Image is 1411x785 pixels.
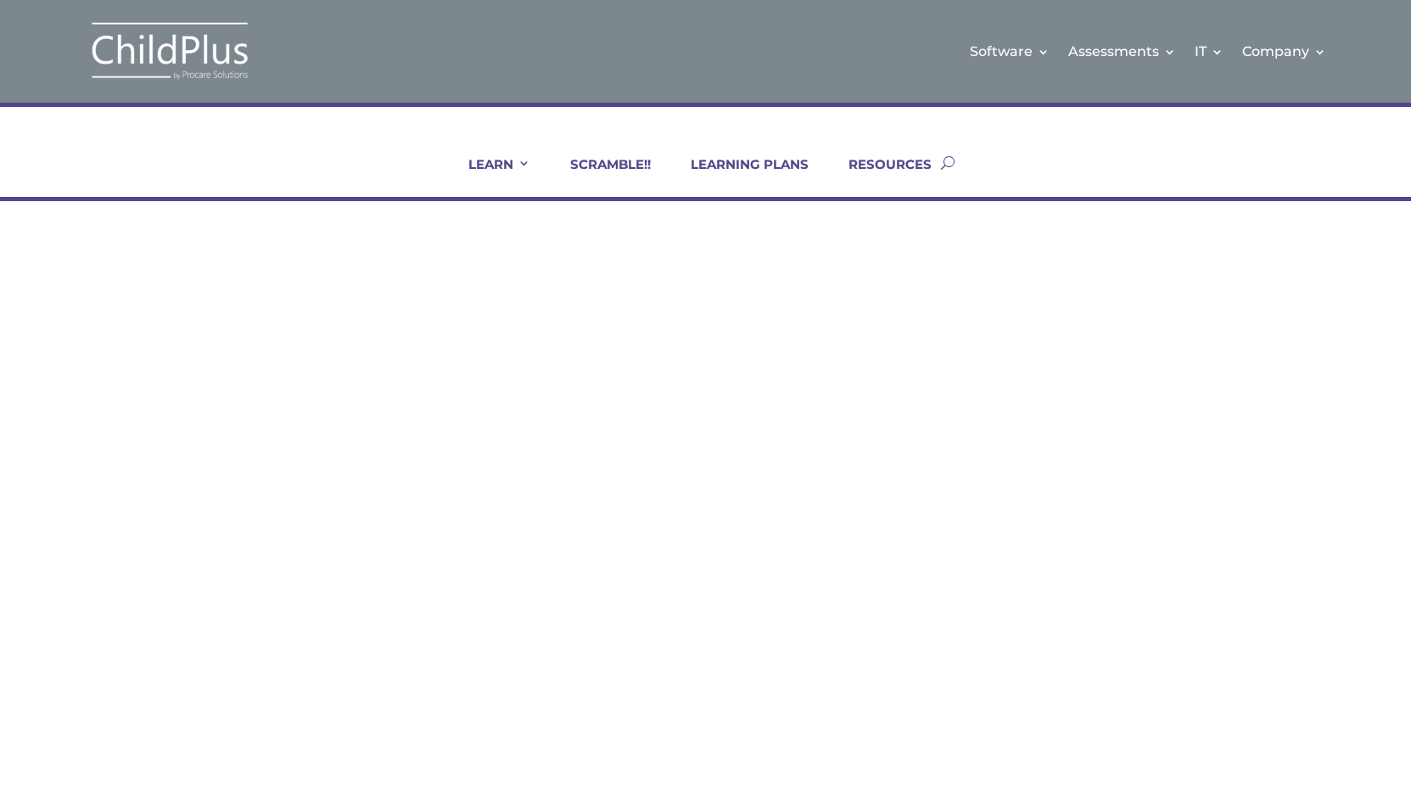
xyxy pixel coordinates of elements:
[827,156,932,197] a: RESOURCES
[669,156,809,197] a: LEARNING PLANS
[1195,17,1223,86] a: IT
[447,156,530,197] a: LEARN
[1242,17,1326,86] a: Company
[549,156,651,197] a: SCRAMBLE!!
[970,17,1050,86] a: Software
[1068,17,1176,86] a: Assessments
